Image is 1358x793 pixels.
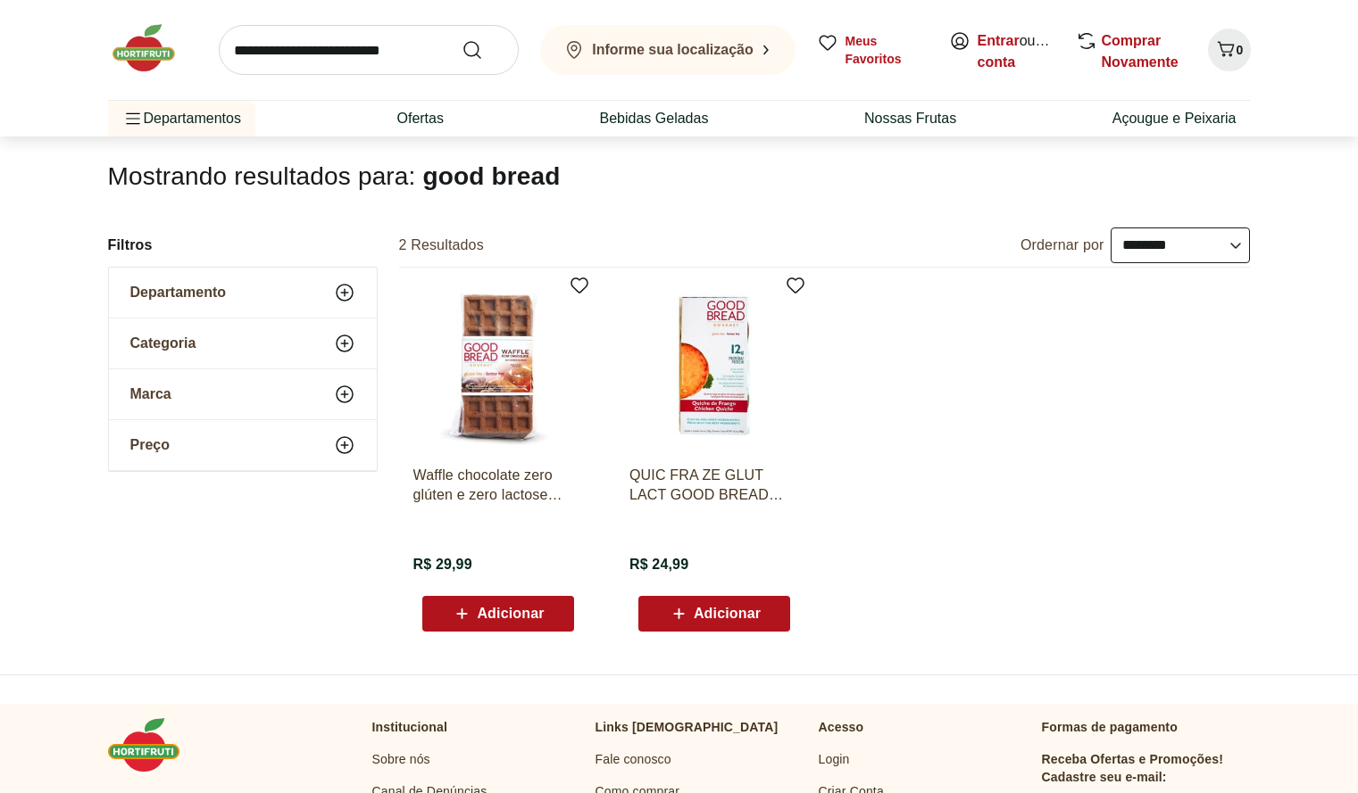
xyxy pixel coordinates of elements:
button: Submit Search [462,39,504,61]
h2: 2 Resultados [399,235,484,255]
h3: Cadastre seu e-mail: [1042,768,1167,786]
h2: Filtros [108,227,378,263]
span: Categoria [130,335,196,352]
button: Adicionar [638,596,790,632]
span: ou [978,30,1057,73]
img: Waffle chocolate zero glúten e zero lactose Good Bread 240G [413,282,583,451]
label: Ordernar por [1021,235,1104,255]
a: Entrar [978,33,1020,48]
a: Bebidas Geladas [600,108,709,129]
span: 0 [1237,43,1244,57]
span: Preço [130,436,170,454]
button: Carrinho [1208,29,1251,71]
a: Meus Favoritos [817,32,928,68]
a: Ofertas [396,108,443,129]
a: QUIC FRA ZE GLUT LACT GOOD BREAD 290G [629,466,799,505]
a: Comprar Novamente [1102,33,1179,70]
img: Hortifruti [108,21,197,75]
a: Waffle chocolate zero glúten e zero lactose Good Bread 240G [413,466,583,505]
p: Links [DEMOGRAPHIC_DATA] [596,718,779,736]
span: R$ 29,99 [413,555,472,574]
a: Sobre nós [372,750,430,768]
a: Fale conosco [596,750,671,768]
a: Açougue e Peixaria [1112,108,1237,129]
h3: Receba Ofertas e Promoções! [1042,750,1224,768]
span: Adicionar [477,607,544,621]
button: Departamento [109,268,377,318]
button: Menu [122,97,144,140]
p: Formas de pagamento [1042,718,1251,736]
button: Informe sua localização [540,25,796,75]
button: Preço [109,420,377,470]
p: Institucional [372,718,448,736]
span: R$ 24,99 [629,555,688,574]
span: Marca [130,385,171,403]
span: Departamento [130,284,227,302]
span: good bread [422,162,560,190]
b: Informe sua localização [592,42,754,57]
span: Meus Favoritos [846,32,928,68]
button: Categoria [109,318,377,368]
span: Adicionar [694,607,761,621]
span: Departamentos [122,97,241,140]
button: Adicionar [422,596,574,632]
a: Nossas Frutas [864,108,956,129]
p: Acesso [819,718,864,736]
a: Login [819,750,850,768]
h1: Mostrando resultados para: [108,162,1251,191]
img: Hortifruti [108,718,197,772]
button: Marca [109,369,377,419]
input: search [219,25,519,75]
img: QUIC FRA ZE GLUT LACT GOOD BREAD 290G [629,282,799,451]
